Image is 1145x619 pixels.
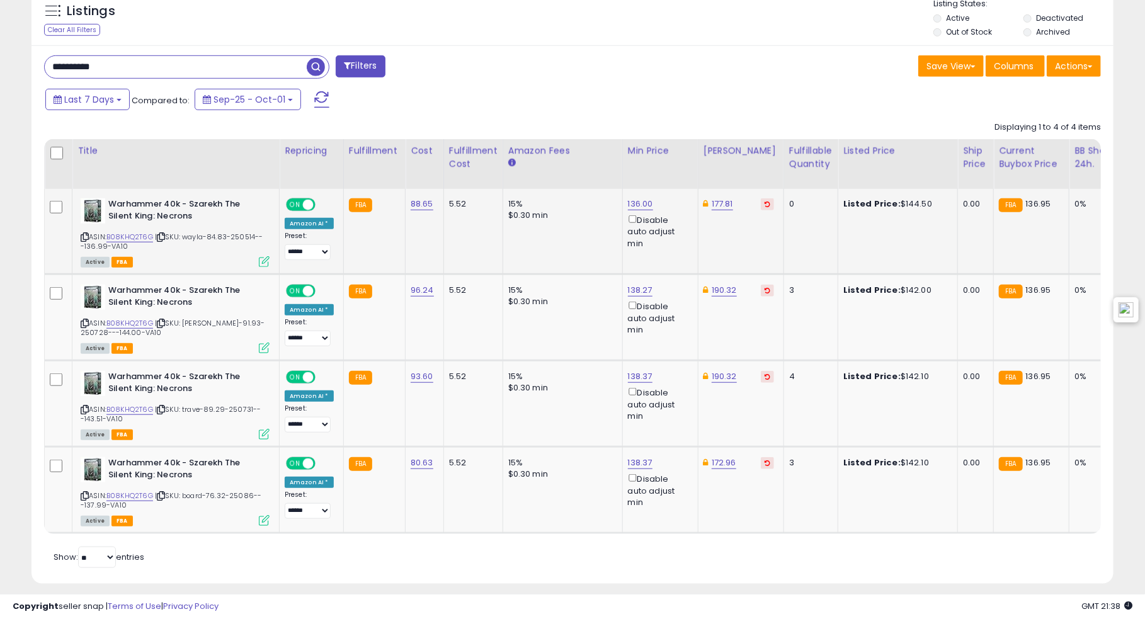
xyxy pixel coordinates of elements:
[999,371,1022,385] small: FBA
[81,457,270,525] div: ASIN:
[81,343,110,354] span: All listings currently available for purchase on Amazon
[628,144,693,157] div: Min Price
[1074,457,1116,469] div: 0%
[314,372,334,383] span: OFF
[1074,371,1116,382] div: 0%
[81,318,265,337] span: | SKU: [PERSON_NAME]-91.93-250728---144.00-VA10
[628,472,688,508] div: Disable auto adjust min
[411,198,433,210] a: 88.65
[81,404,261,423] span: | SKU: trave-89.29-250731---143.51-VA10
[81,516,110,526] span: All listings currently available for purchase on Amazon
[411,284,434,297] a: 96.24
[843,285,948,296] div: $142.00
[1026,457,1051,469] span: 136.95
[712,284,737,297] a: 190.32
[285,232,334,260] div: Preset:
[1074,144,1120,171] div: BB Share 24h.
[1074,198,1116,210] div: 0%
[411,144,438,157] div: Cost
[999,285,1022,298] small: FBA
[1026,198,1051,210] span: 136.95
[508,296,613,307] div: $0.30 min
[999,198,1022,212] small: FBA
[704,144,778,157] div: [PERSON_NAME]
[106,318,153,329] a: B08KHQ2T6G
[963,371,984,382] div: 0.00
[508,210,613,221] div: $0.30 min
[287,458,303,469] span: ON
[111,429,133,440] span: FBA
[285,390,334,402] div: Amazon AI *
[508,198,613,210] div: 15%
[54,551,144,563] span: Show: entries
[285,218,334,229] div: Amazon AI *
[712,198,733,210] a: 177.81
[628,198,653,210] a: 136.00
[81,429,110,440] span: All listings currently available for purchase on Amazon
[285,144,338,157] div: Repricing
[449,285,493,296] div: 5.52
[285,491,334,519] div: Preset:
[81,491,261,509] span: | SKU: board-76.32-25086---137.99-VA10
[999,144,1064,171] div: Current Buybox Price
[81,257,110,268] span: All listings currently available for purchase on Amazon
[108,285,261,311] b: Warhammer 40k - Szarekh The Silent King: Necrons
[628,213,688,249] div: Disable auto adjust min
[287,200,303,210] span: ON
[287,372,303,383] span: ON
[336,55,385,77] button: Filters
[13,601,219,613] div: seller snap | |
[628,457,652,469] a: 138.37
[843,457,901,469] b: Listed Price:
[285,477,334,488] div: Amazon AI *
[287,286,303,297] span: ON
[108,600,161,612] a: Terms of Use
[508,457,613,469] div: 15%
[789,198,828,210] div: 0
[132,94,190,106] span: Compared to:
[508,469,613,480] div: $0.30 min
[628,299,688,336] div: Disable auto adjust min
[449,198,493,210] div: 5.52
[285,318,334,346] div: Preset:
[712,370,737,383] a: 190.32
[81,198,270,266] div: ASIN:
[349,144,400,157] div: Fulfillment
[45,89,130,110] button: Last 7 Days
[1026,284,1051,296] span: 136.95
[843,198,901,210] b: Listed Price:
[508,157,516,169] small: Amazon Fees.
[789,457,828,469] div: 3
[81,198,105,224] img: 51ebZJRjRML._SL40_.jpg
[789,285,828,296] div: 3
[314,458,334,469] span: OFF
[13,600,59,612] strong: Copyright
[1119,302,1134,317] img: icon48.png
[108,371,261,397] b: Warhammer 40k - Szarekh The Silent King: Necrons
[285,404,334,433] div: Preset:
[628,370,652,383] a: 138.37
[789,144,833,171] div: Fulfillable Quantity
[111,257,133,268] span: FBA
[314,286,334,297] span: OFF
[314,200,334,210] span: OFF
[918,55,984,77] button: Save View
[1036,13,1083,23] label: Deactivated
[285,304,334,315] div: Amazon AI *
[349,285,372,298] small: FBA
[994,60,1034,72] span: Columns
[712,457,736,469] a: 172.96
[349,371,372,385] small: FBA
[44,24,100,36] div: Clear All Filters
[843,370,901,382] b: Listed Price:
[411,457,433,469] a: 80.63
[946,13,969,23] label: Active
[111,343,133,354] span: FBA
[986,55,1045,77] button: Columns
[999,457,1022,471] small: FBA
[508,371,613,382] div: 15%
[81,285,270,352] div: ASIN:
[1026,370,1051,382] span: 136.95
[843,198,948,210] div: $144.50
[81,371,105,396] img: 51ebZJRjRML._SL40_.jpg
